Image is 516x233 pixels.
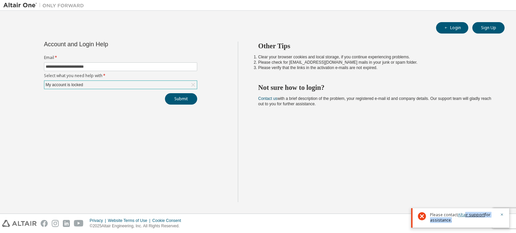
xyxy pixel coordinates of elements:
img: linkedin.svg [63,220,70,227]
button: Sign Up [472,22,505,34]
div: My account is locked [45,81,84,89]
label: Select what you need help with [44,73,197,78]
span: Please contact for assistance. [430,212,496,223]
button: Submit [165,93,197,105]
div: Privacy [90,218,108,223]
h2: Other Tips [258,42,493,50]
a: Altair support [458,212,485,218]
img: altair_logo.svg [2,220,37,227]
div: My account is locked [44,81,197,89]
img: instagram.svg [52,220,59,227]
span: with a brief description of the problem, your registered e-mail id and company details. Our suppo... [258,96,491,106]
img: facebook.svg [41,220,48,227]
li: Clear your browser cookies and local storage, if you continue experiencing problems. [258,54,493,60]
label: Email [44,55,197,60]
div: Website Terms of Use [108,218,152,223]
li: Please check for [EMAIL_ADDRESS][DOMAIN_NAME] mails in your junk or spam folder. [258,60,493,65]
img: Altair One [3,2,87,9]
button: Login [436,22,468,34]
li: Please verify that the links in the activation e-mails are not expired. [258,65,493,70]
p: © 2025 Altair Engineering, Inc. All Rights Reserved. [90,223,185,229]
div: Cookie Consent [152,218,185,223]
img: youtube.svg [74,220,84,227]
h2: Not sure how to login? [258,83,493,92]
div: Account and Login Help [44,42,167,47]
a: Contact us [258,96,277,101]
